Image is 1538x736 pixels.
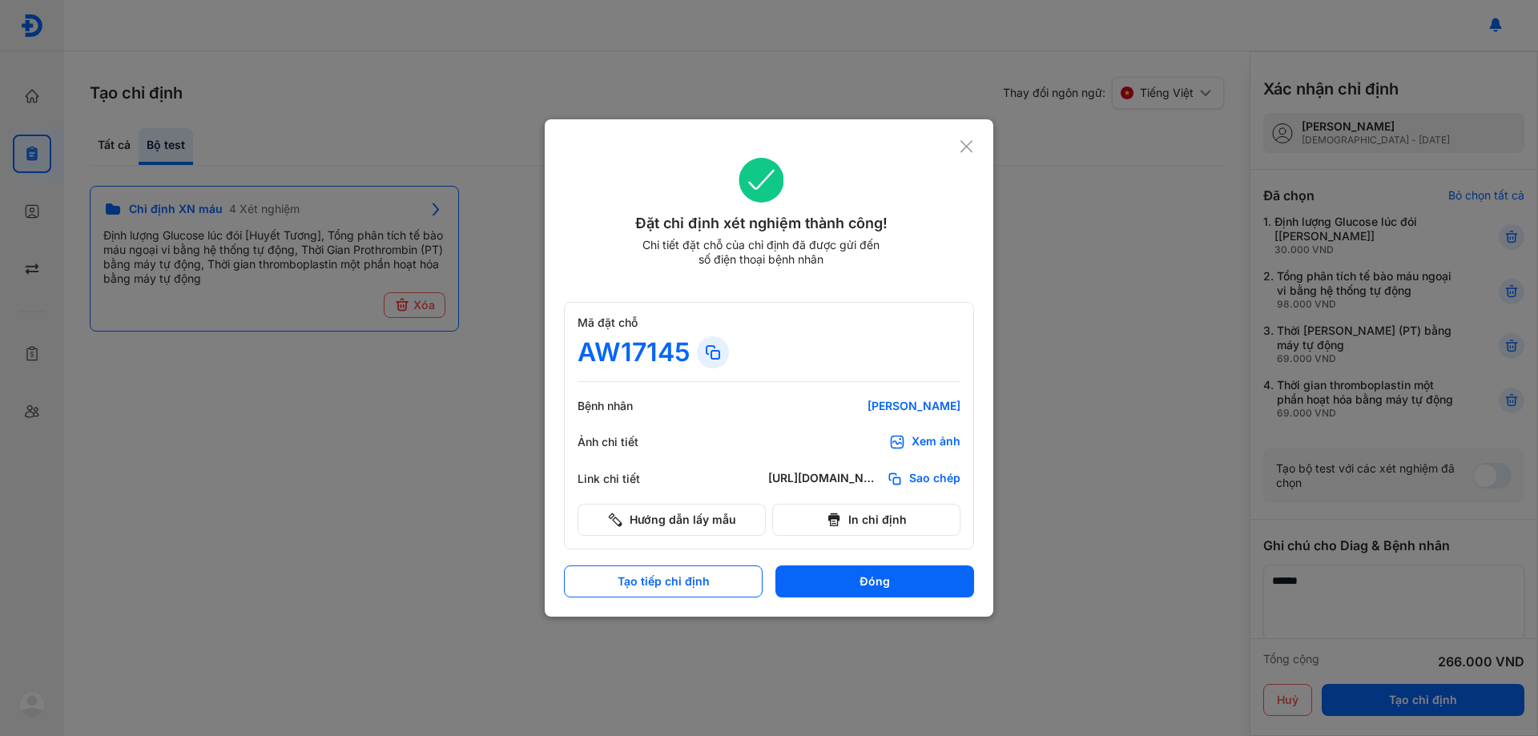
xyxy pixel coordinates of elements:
div: Bệnh nhân [578,399,674,413]
div: Ảnh chi tiết [578,435,674,449]
div: AW17145 [578,336,690,368]
button: Hướng dẫn lấy mẫu [578,504,766,536]
button: In chỉ định [772,504,960,536]
div: Link chi tiết [578,472,674,486]
span: Sao chép [909,471,960,487]
div: [PERSON_NAME] [768,399,960,413]
div: Xem ảnh [912,434,960,450]
div: [URL][DOMAIN_NAME] [768,471,880,487]
div: Đặt chỉ định xét nghiệm thành công! [564,212,959,235]
div: Chi tiết đặt chỗ của chỉ định đã được gửi đến số điện thoại bệnh nhân [635,238,887,267]
button: Tạo tiếp chỉ định [564,565,763,597]
div: Mã đặt chỗ [578,316,960,330]
button: Đóng [775,565,974,597]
